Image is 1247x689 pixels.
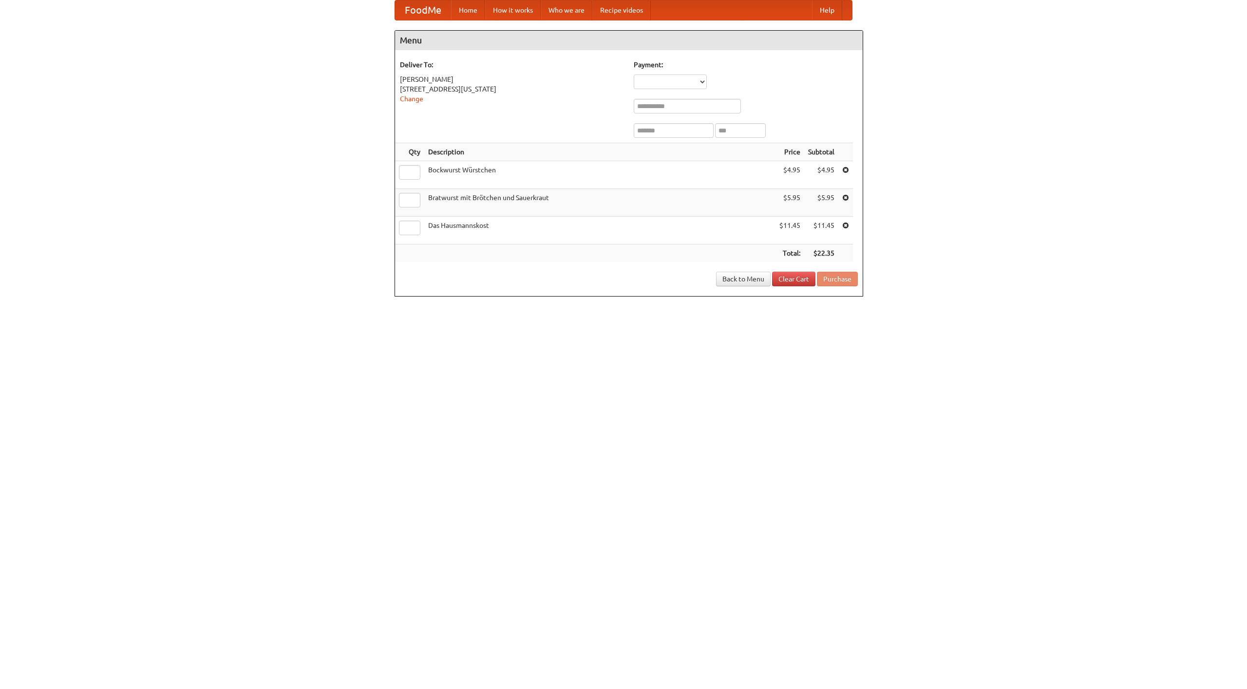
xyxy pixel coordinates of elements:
[804,143,838,161] th: Subtotal
[395,143,424,161] th: Qty
[772,272,815,286] a: Clear Cart
[424,217,775,244] td: Das Hausmannskost
[400,95,423,103] a: Change
[400,84,624,94] div: [STREET_ADDRESS][US_STATE]
[395,31,863,50] h4: Menu
[716,272,771,286] a: Back to Menu
[775,189,804,217] td: $5.95
[541,0,592,20] a: Who we are
[485,0,541,20] a: How it works
[775,217,804,244] td: $11.45
[775,244,804,262] th: Total:
[804,217,838,244] td: $11.45
[817,272,858,286] button: Purchase
[400,74,624,84] div: [PERSON_NAME]
[451,0,485,20] a: Home
[804,189,838,217] td: $5.95
[395,0,451,20] a: FoodMe
[804,161,838,189] td: $4.95
[592,0,651,20] a: Recipe videos
[424,189,775,217] td: Bratwurst mit Brötchen und Sauerkraut
[400,60,624,70] h5: Deliver To:
[804,244,838,262] th: $22.35
[424,161,775,189] td: Bockwurst Würstchen
[634,60,858,70] h5: Payment:
[424,143,775,161] th: Description
[775,143,804,161] th: Price
[775,161,804,189] td: $4.95
[812,0,842,20] a: Help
